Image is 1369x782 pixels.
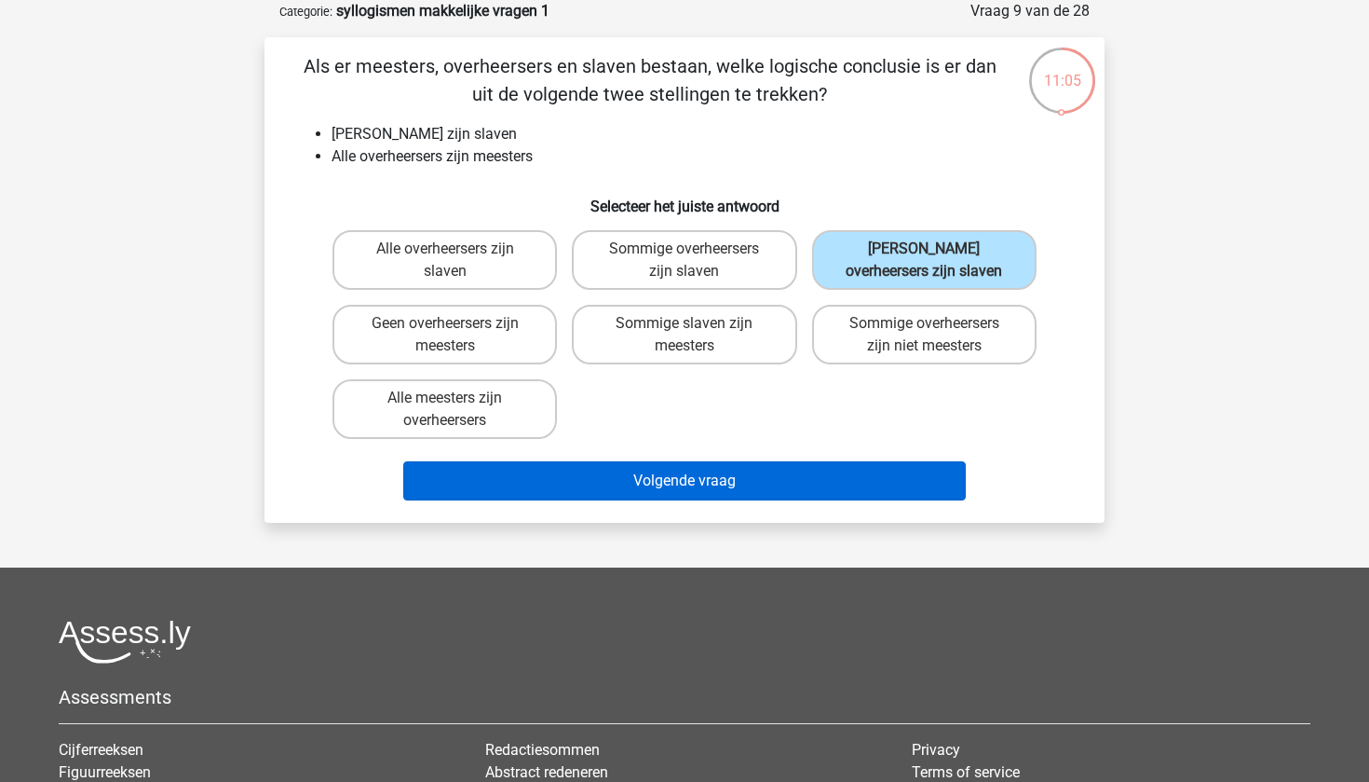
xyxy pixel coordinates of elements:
[332,230,557,290] label: Alle overheersers zijn slaven
[1027,46,1097,92] div: 11:05
[294,183,1075,215] h6: Selecteer het juiste antwoord
[485,763,608,781] a: Abstract redeneren
[332,379,557,439] label: Alle meesters zijn overheersers
[912,763,1020,781] a: Terms of service
[912,741,960,759] a: Privacy
[403,461,967,501] button: Volgende vraag
[332,123,1075,145] li: [PERSON_NAME] zijn slaven
[59,763,151,781] a: Figuurreeksen
[332,305,557,364] label: Geen overheersers zijn meesters
[485,741,600,759] a: Redactiesommen
[59,741,143,759] a: Cijferreeksen
[294,52,1005,108] p: Als er meesters, overheersers en slaven bestaan, welke logische conclusie is er dan uit de volgen...
[59,686,1310,708] h5: Assessments
[336,2,549,20] strong: syllogismen makkelijke vragen 1
[59,620,191,664] img: Assessly logo
[279,5,332,19] small: Categorie:
[812,305,1037,364] label: Sommige overheersers zijn niet meesters
[812,230,1037,290] label: [PERSON_NAME] overheersers zijn slaven
[332,145,1075,168] li: Alle overheersers zijn meesters
[572,230,796,290] label: Sommige overheersers zijn slaven
[572,305,796,364] label: Sommige slaven zijn meesters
